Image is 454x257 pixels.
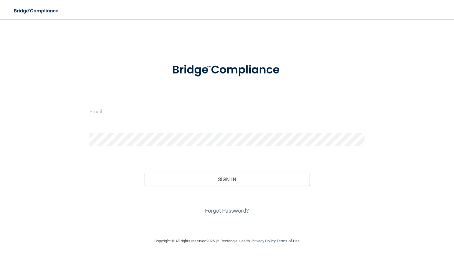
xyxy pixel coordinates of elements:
[117,232,337,251] div: Copyright © All rights reserved 2025 @ Rectangle Health | |
[9,5,64,17] img: bridge_compliance_login_screen.278c3ca4.svg
[252,239,275,243] a: Privacy Policy
[89,105,365,118] input: Email
[277,239,300,243] a: Terms of Use
[205,208,249,214] a: Forgot Password?
[144,173,310,186] button: Sign In
[160,55,293,85] img: bridge_compliance_login_screen.278c3ca4.svg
